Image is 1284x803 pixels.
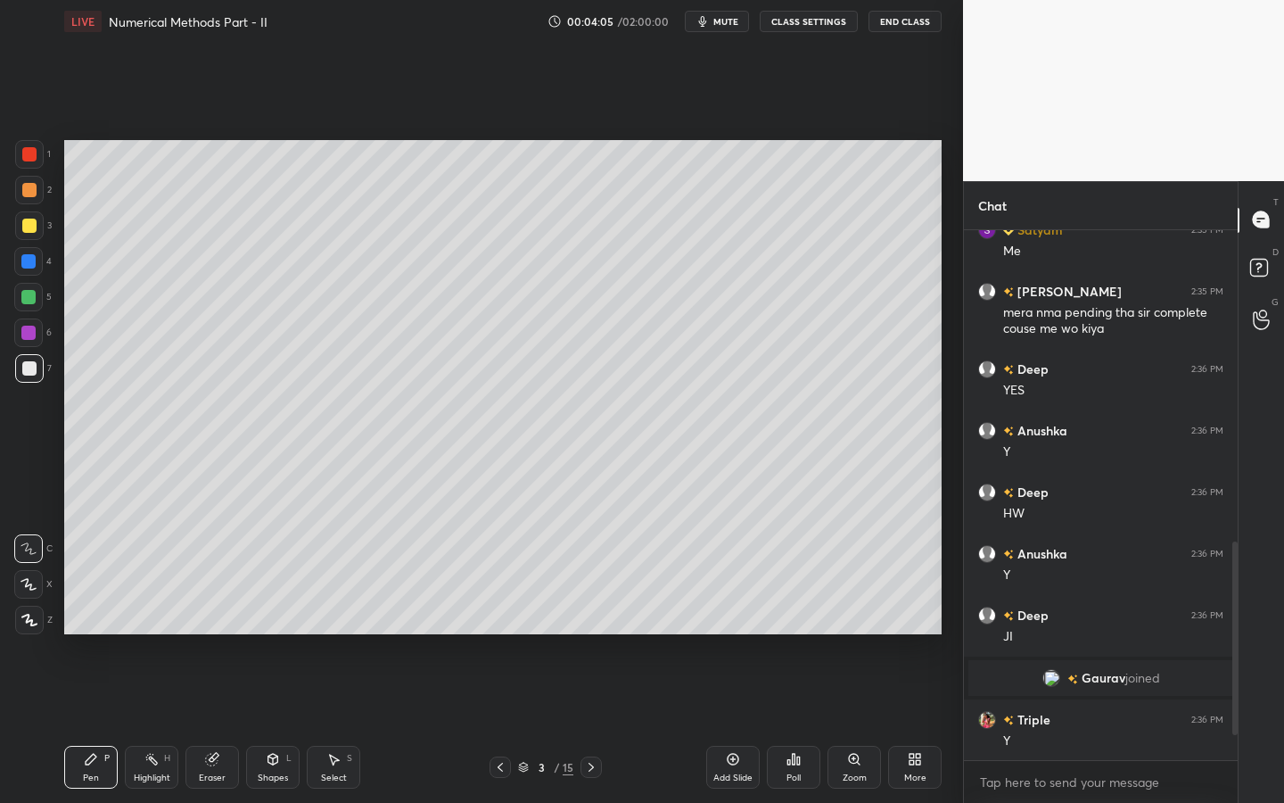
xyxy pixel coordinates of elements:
div: Eraser [199,774,226,782]
h6: Triple [1014,710,1050,729]
div: / [554,762,559,773]
div: Y [1003,567,1223,584]
button: mute [685,11,749,32]
div: L [286,754,292,763]
div: 7 [15,354,52,383]
h6: Anushka [1014,544,1067,563]
div: H [164,754,170,763]
h6: Deep [1014,360,1049,378]
img: default.png [978,421,996,439]
h6: [PERSON_NAME] [1014,282,1122,301]
div: Add Slide [713,774,753,782]
div: 2:36 PM [1191,425,1223,435]
img: default.png [978,282,996,300]
img: no-rating-badge.077c3623.svg [1003,611,1014,621]
img: default.png [978,606,996,624]
h6: Deep [1014,483,1049,501]
img: 3 [1042,669,1060,687]
div: Z [15,606,53,634]
div: Zoom [843,774,867,782]
div: More [904,774,926,782]
img: Learner_Badge_beginner_1_8b307cf2a0.svg [1003,225,1014,236]
div: LIVE [64,11,102,32]
div: Select [321,774,347,782]
div: Poll [786,774,801,782]
button: CLASS SETTINGS [760,11,858,32]
img: no-rating-badge.077c3623.svg [1003,550,1014,559]
div: 2 [15,176,52,204]
img: no-rating-badge.077c3623.svg [1003,287,1014,297]
img: default.png [978,483,996,501]
div: Me [1003,243,1223,261]
div: 2:35 PM [1191,286,1223,296]
p: T [1273,195,1279,209]
div: 2:36 PM [1191,609,1223,620]
div: grid [964,230,1238,761]
div: YES [1003,382,1223,400]
div: Y [1003,733,1223,750]
div: JI [1003,628,1223,646]
p: Chat [964,182,1021,229]
div: C [14,534,53,563]
img: default.png [978,360,996,377]
div: mera nma pending tha sir complete couse me wo kiya [1003,304,1223,338]
div: 2:36 PM [1191,714,1223,724]
div: Y [1003,443,1223,461]
div: 3 [15,211,52,240]
div: 5 [14,283,52,311]
div: 15 [563,759,573,775]
div: P [104,754,110,763]
div: 2:36 PM [1191,548,1223,559]
div: 6 [14,319,52,347]
img: no-rating-badge.077c3623.svg [1003,426,1014,436]
div: 2:36 PM [1191,363,1223,374]
span: Gaurav [1082,671,1125,685]
img: no-rating-badge.077c3623.svg [1003,488,1014,498]
img: no-rating-badge.077c3623.svg [1003,365,1014,375]
h6: Deep [1014,606,1049,625]
div: HW [1003,505,1223,523]
img: default.png [978,544,996,562]
span: joined [1125,671,1160,685]
span: mute [713,15,738,28]
div: 2:35 PM [1191,224,1223,235]
div: 1 [15,140,51,169]
img: no-rating-badge.077c3623.svg [1003,716,1014,725]
div: Pen [83,774,99,782]
div: X [14,570,53,599]
img: no-rating-badge.077c3623.svg [1067,674,1078,683]
p: G [1272,295,1279,309]
h4: Numerical Methods Part - II [109,13,267,30]
div: Shapes [258,774,288,782]
button: End Class [868,11,942,32]
p: D [1272,245,1279,259]
h6: Anushka [1014,421,1067,440]
div: 2:36 PM [1191,486,1223,497]
div: 3 [532,762,550,773]
img: 1e582d21b6814e00bea7a8ff03b1fb52.jpg [978,710,996,728]
div: S [347,754,352,763]
div: 4 [14,247,52,276]
div: Highlight [134,774,170,782]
